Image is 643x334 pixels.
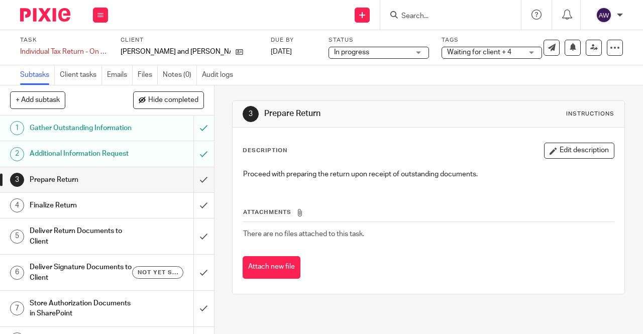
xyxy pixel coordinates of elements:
div: 7 [10,301,24,315]
div: 4 [10,198,24,212]
label: Client [121,36,258,44]
button: Edit description [544,143,614,159]
button: Hide completed [133,91,204,108]
h1: Prepare Return [264,108,450,119]
h1: Additional Information Request [30,146,132,161]
div: Individual Tax Return - On Extension [20,47,108,57]
label: Status [329,36,429,44]
h1: Deliver Return Documents to Client [30,224,132,249]
input: Search [400,12,491,21]
h1: Store Authorization Documents in SharePoint [30,296,132,321]
button: + Add subtask [10,91,65,108]
a: Notes (0) [163,65,197,85]
div: 1 [10,121,24,135]
h1: Prepare Return [30,172,132,187]
h1: Gather Outstanding Information [30,121,132,136]
label: Due by [271,36,316,44]
div: 3 [10,173,24,187]
span: Hide completed [148,96,198,104]
div: 2 [10,147,24,161]
div: 6 [10,266,24,280]
label: Tags [442,36,542,44]
span: In progress [334,49,369,56]
label: Task [20,36,108,44]
a: Files [138,65,158,85]
h1: Finalize Return [30,198,132,213]
a: Subtasks [20,65,55,85]
a: Client tasks [60,65,102,85]
div: Instructions [566,110,614,118]
span: Not yet sent [138,268,178,277]
p: Proceed with preparing the return upon receipt of outstanding documents. [243,169,614,179]
img: Pixie [20,8,70,22]
span: There are no files attached to this task. [243,231,364,238]
a: Emails [107,65,133,85]
img: svg%3E [596,7,612,23]
span: Attachments [243,209,291,215]
p: Description [243,147,287,155]
div: 3 [243,106,259,122]
button: Attach new file [243,256,300,279]
h1: Deliver Signature Documents to Client [30,260,132,285]
span: Waiting for client + 4 [447,49,511,56]
p: [PERSON_NAME] and [PERSON_NAME] [121,47,231,57]
a: Audit logs [202,65,238,85]
div: 5 [10,230,24,244]
span: [DATE] [271,48,292,55]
